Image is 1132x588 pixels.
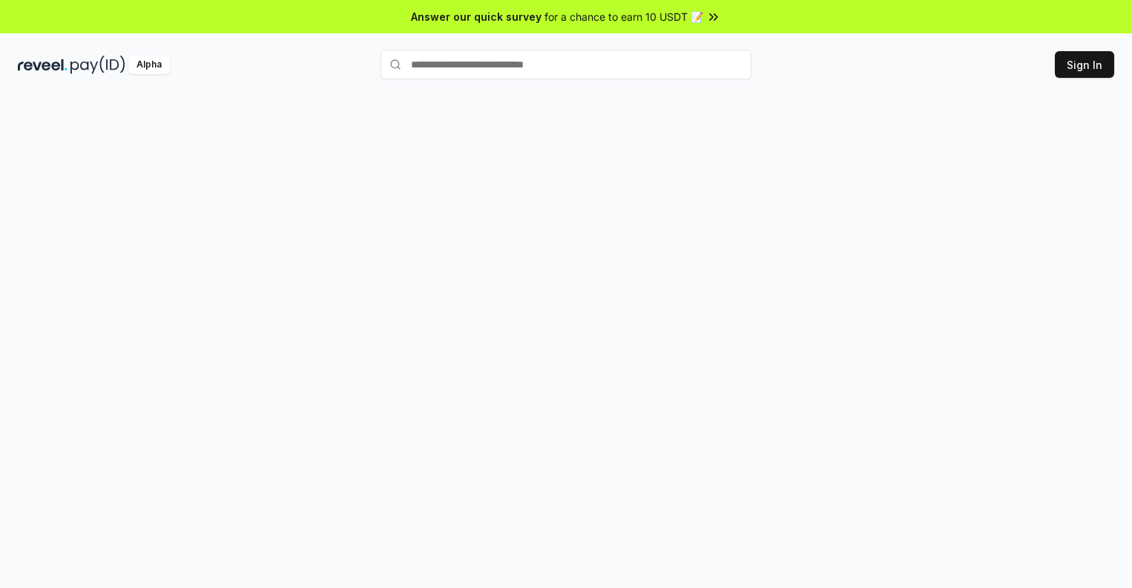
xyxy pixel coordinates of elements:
[544,9,703,24] span: for a chance to earn 10 USDT 📝
[1055,51,1114,78] button: Sign In
[18,56,68,74] img: reveel_dark
[70,56,125,74] img: pay_id
[128,56,170,74] div: Alpha
[411,9,542,24] span: Answer our quick survey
